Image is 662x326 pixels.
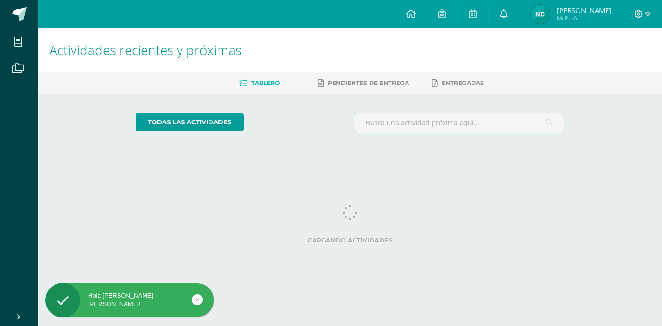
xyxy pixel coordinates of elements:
span: Tablero [251,79,280,86]
a: Entregadas [432,75,484,91]
div: Hola [PERSON_NAME], [PERSON_NAME]! [45,291,214,308]
img: e1ff1a1f64771d02874101921f4571d2.png [531,5,550,24]
a: todas las Actividades [136,113,244,131]
input: Busca una actividad próxima aquí... [354,113,564,132]
span: Entregadas [442,79,484,86]
a: Pendientes de entrega [318,75,409,91]
span: [PERSON_NAME] [557,6,611,15]
a: Tablero [239,75,280,91]
span: Mi Perfil [557,14,611,22]
span: Pendientes de entrega [328,79,409,86]
span: Actividades recientes y próximas [49,41,242,59]
label: Cargando actividades [136,237,564,244]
